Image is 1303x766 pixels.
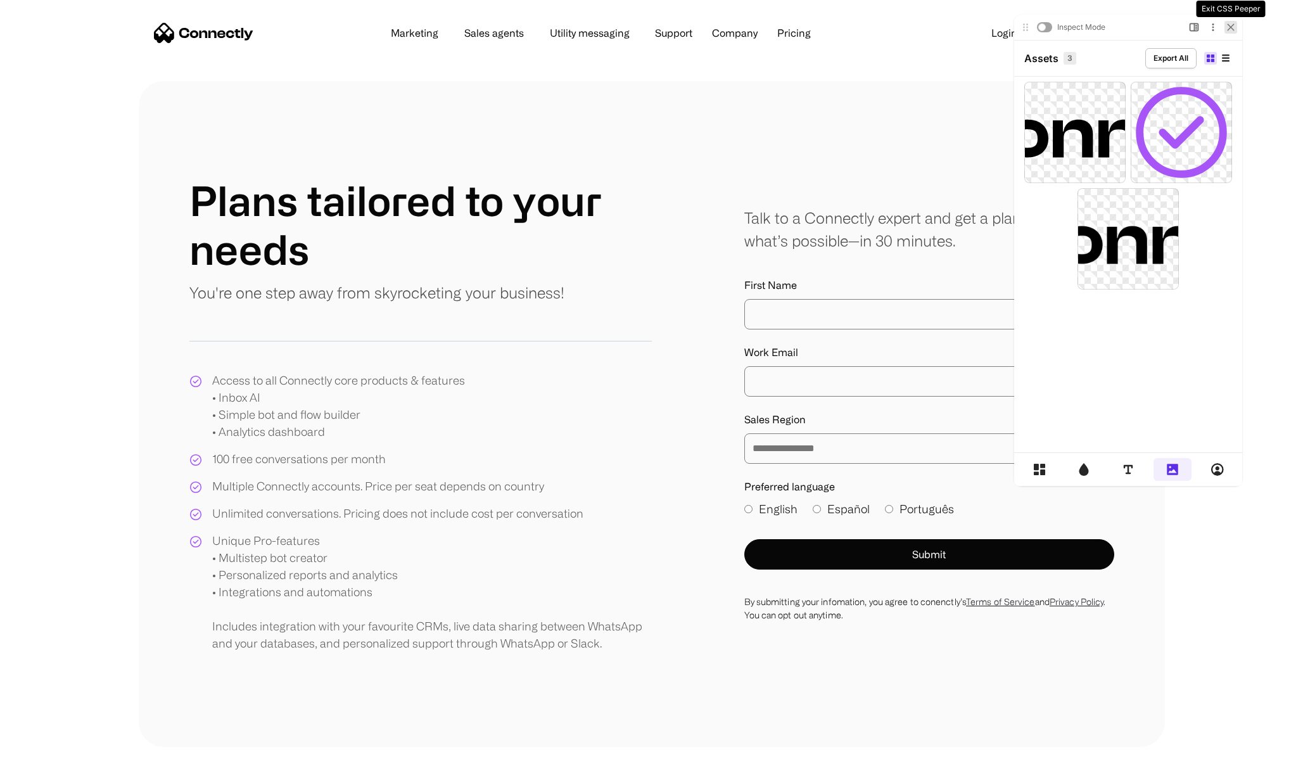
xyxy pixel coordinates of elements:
[189,281,564,304] p: You're one step away from skyrocketing your business!
[813,501,870,518] label: Español
[744,345,1114,360] label: Work Email
[540,28,640,38] a: Utility messaging
[70,52,82,65] div: 3
[813,505,821,513] input: Español
[744,278,1114,293] label: First Name
[708,24,761,42] div: Company
[212,450,386,468] div: 100 free conversations per month
[744,479,1114,494] label: Preferred language
[381,28,448,38] a: Marketing
[160,53,194,64] span: Export All
[151,48,203,68] button: Export All
[712,24,758,42] div: Company
[212,478,544,495] div: Multiple Connectly accounts. Price per seat depends on country
[212,505,583,522] div: Unlimited conversations. Pricing does not include cost per conversation
[13,743,76,762] aside: Language selected: English
[212,372,465,440] div: Access to all Connectly core products & features • Inbox AI • Simple bot and flow builder • Analy...
[885,505,893,513] input: Português
[212,532,652,652] div: Unique Pro-features • Multistep bot creator • Personalized reports and analytics • Integrations a...
[744,501,798,518] label: English
[30,51,70,65] h3: Assets
[966,597,1035,606] a: Terms of Service
[744,539,1114,570] button: Submit
[744,595,1114,622] div: By submitting your infomation, you agree to conenctly’s and . You can opt out anytime.
[885,501,954,518] label: Português
[744,505,753,513] input: English
[63,22,111,33] p: Inspect Mode
[767,28,821,38] a: Pricing
[454,28,534,38] a: Sales agents
[1050,597,1103,606] a: Privacy Policy
[189,176,652,274] h1: Plans tailored to your needs
[744,207,1114,252] div: Talk to a Connectly expert and get a plan that fits. See what’s possible—in 30 minutes.
[25,744,76,762] ul: Language list
[154,23,253,42] a: home
[744,412,1114,427] label: Sales Region
[645,28,702,38] a: Support
[981,23,1027,42] a: Login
